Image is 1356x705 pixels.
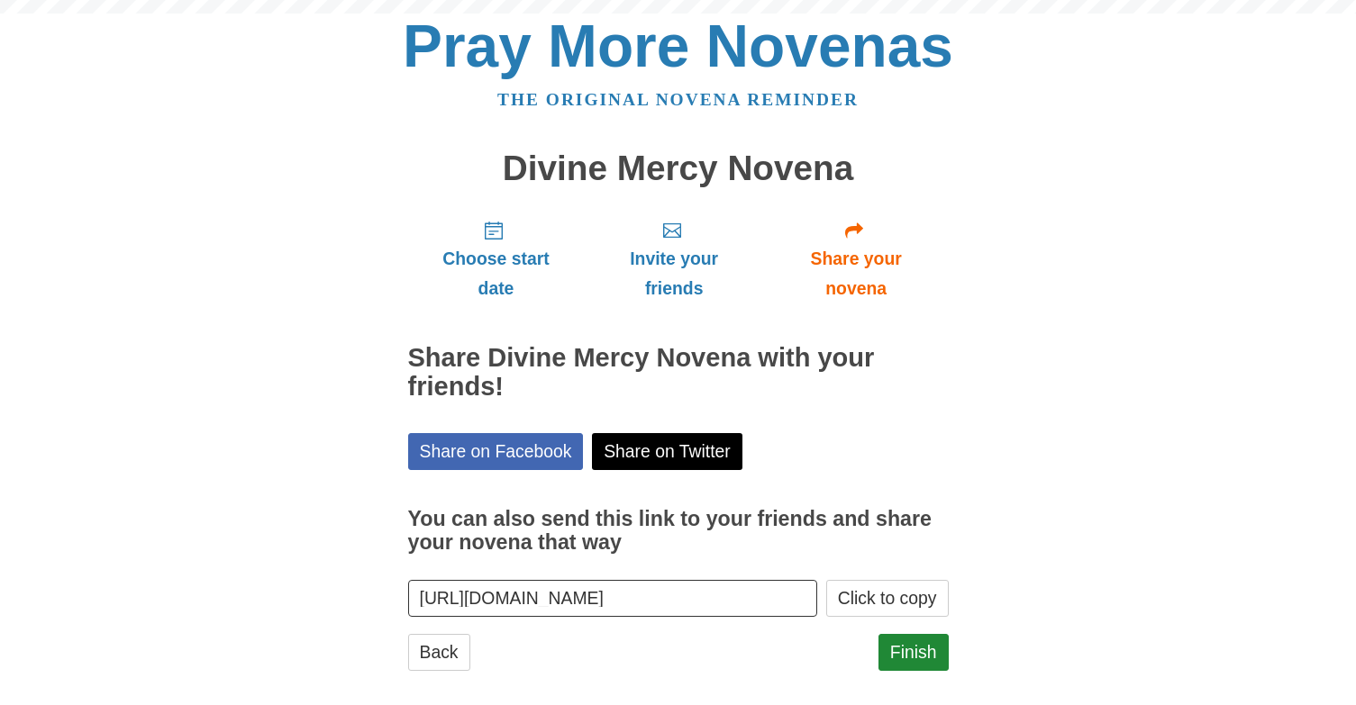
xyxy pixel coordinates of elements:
[403,13,953,79] a: Pray More Novenas
[782,244,931,303] span: Share your novena
[878,634,949,671] a: Finish
[592,433,742,470] a: Share on Twitter
[408,344,949,402] h2: Share Divine Mercy Novena with your friends!
[408,634,470,671] a: Back
[602,244,745,303] span: Invite your friends
[408,508,949,554] h3: You can also send this link to your friends and share your novena that way
[408,149,949,188] h1: Divine Mercy Novena
[826,580,949,617] button: Click to copy
[426,244,567,303] span: Choose start date
[584,205,763,312] a: Invite your friends
[764,205,949,312] a: Share your novena
[408,433,584,470] a: Share on Facebook
[408,205,585,312] a: Choose start date
[497,90,859,109] a: The original novena reminder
